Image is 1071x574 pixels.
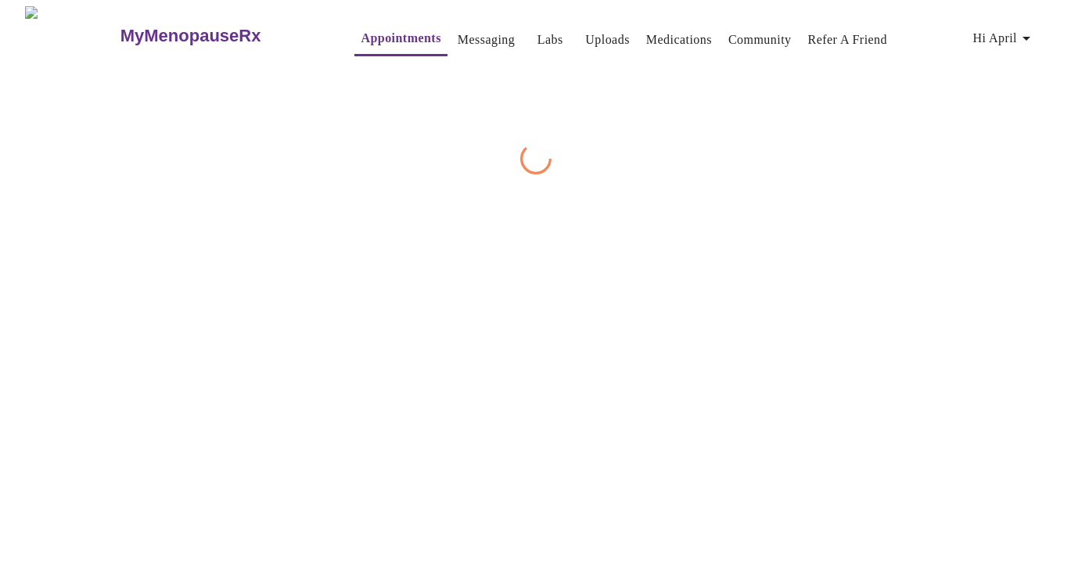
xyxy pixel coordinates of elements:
a: Uploads [585,29,630,51]
h3: MyMenopauseRx [120,26,261,46]
button: Uploads [579,24,636,56]
button: Hi April [966,23,1042,54]
a: Community [728,29,792,51]
button: Community [722,24,798,56]
a: MyMenopauseRx [118,9,323,63]
img: MyMenopauseRx Logo [25,6,118,65]
a: Labs [537,29,563,51]
a: Medications [646,29,712,51]
button: Medications [640,24,718,56]
a: Refer a Friend [808,29,888,51]
button: Labs [525,24,575,56]
button: Messaging [451,24,521,56]
a: Messaging [458,29,515,51]
a: Appointments [361,27,440,49]
button: Refer a Friend [802,24,894,56]
span: Hi April [972,27,1036,49]
button: Appointments [354,23,447,56]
